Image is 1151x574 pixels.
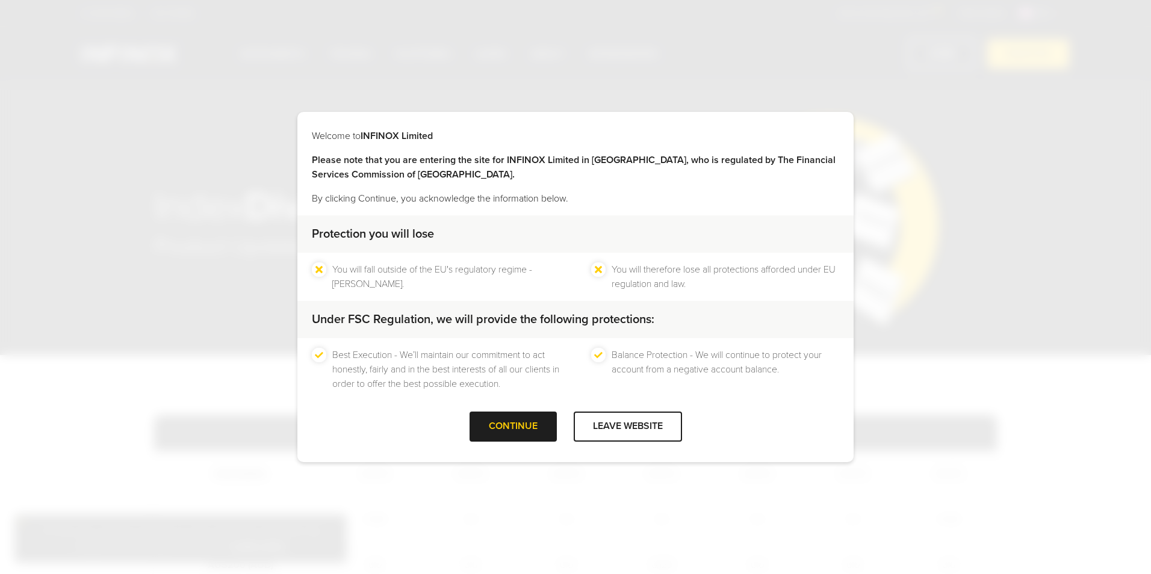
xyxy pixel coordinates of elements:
[470,412,557,441] div: CONTINUE
[332,262,560,291] li: You will fall outside of the EU's regulatory regime - [PERSON_NAME].
[312,129,839,143] p: Welcome to
[312,312,654,327] strong: Under FSC Regulation, we will provide the following protections:
[312,154,836,181] strong: Please note that you are entering the site for INFINOX Limited in [GEOGRAPHIC_DATA], who is regul...
[312,191,839,206] p: By clicking Continue, you acknowledge the information below.
[612,262,839,291] li: You will therefore lose all protections afforded under EU regulation and law.
[612,348,839,391] li: Balance Protection - We will continue to protect your account from a negative account balance.
[574,412,682,441] div: LEAVE WEBSITE
[312,227,434,241] strong: Protection you will lose
[361,130,433,142] strong: INFINOX Limited
[332,348,560,391] li: Best Execution - We’ll maintain our commitment to act honestly, fairly and in the best interests ...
